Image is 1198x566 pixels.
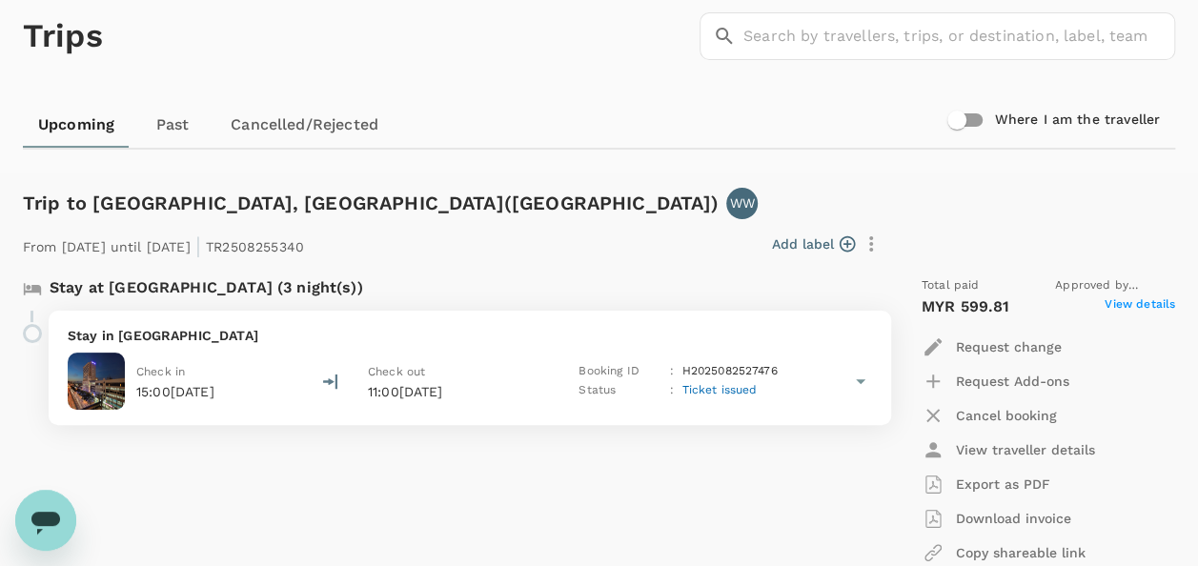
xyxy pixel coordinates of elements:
[994,110,1160,131] h6: Where I am the traveller
[772,234,855,253] button: Add label
[68,353,125,410] img: Pearl View Hotel
[922,295,1010,318] p: MYR 599.81
[956,337,1062,356] p: Request change
[681,362,777,381] p: H2025082527476
[15,490,76,551] iframe: Button to launch messaging window
[922,467,1050,501] button: Export as PDF
[743,12,1175,60] input: Search by travellers, trips, or destination, label, team
[579,362,662,381] p: Booking ID
[922,276,980,295] span: Total paid
[670,362,674,381] p: :
[136,382,214,401] p: 15:00[DATE]
[1105,295,1175,318] span: View details
[23,102,130,148] a: Upcoming
[670,381,674,400] p: :
[922,330,1062,364] button: Request change
[681,383,757,396] span: Ticket issued
[130,102,215,148] a: Past
[956,440,1095,459] p: View traveller details
[730,193,755,212] p: WW
[1055,276,1175,295] span: Approved by
[23,188,719,218] h6: Trip to [GEOGRAPHIC_DATA], [GEOGRAPHIC_DATA]([GEOGRAPHIC_DATA])
[956,509,1071,528] p: Download invoice
[922,398,1057,433] button: Cancel booking
[956,475,1050,494] p: Export as PDF
[922,501,1071,536] button: Download invoice
[195,232,201,259] span: |
[922,364,1069,398] button: Request Add-ons
[579,381,662,400] p: Status
[956,406,1057,425] p: Cancel booking
[368,365,425,378] span: Check out
[136,365,185,378] span: Check in
[215,102,394,148] a: Cancelled/Rejected
[23,227,304,261] p: From [DATE] until [DATE] TR2508255340
[68,326,872,345] p: Stay in [GEOGRAPHIC_DATA]
[368,382,549,401] p: 11:00[DATE]
[50,276,363,299] p: Stay at [GEOGRAPHIC_DATA] (3 night(s))
[956,543,1086,562] p: Copy shareable link
[956,372,1069,391] p: Request Add-ons
[922,433,1095,467] button: View traveller details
